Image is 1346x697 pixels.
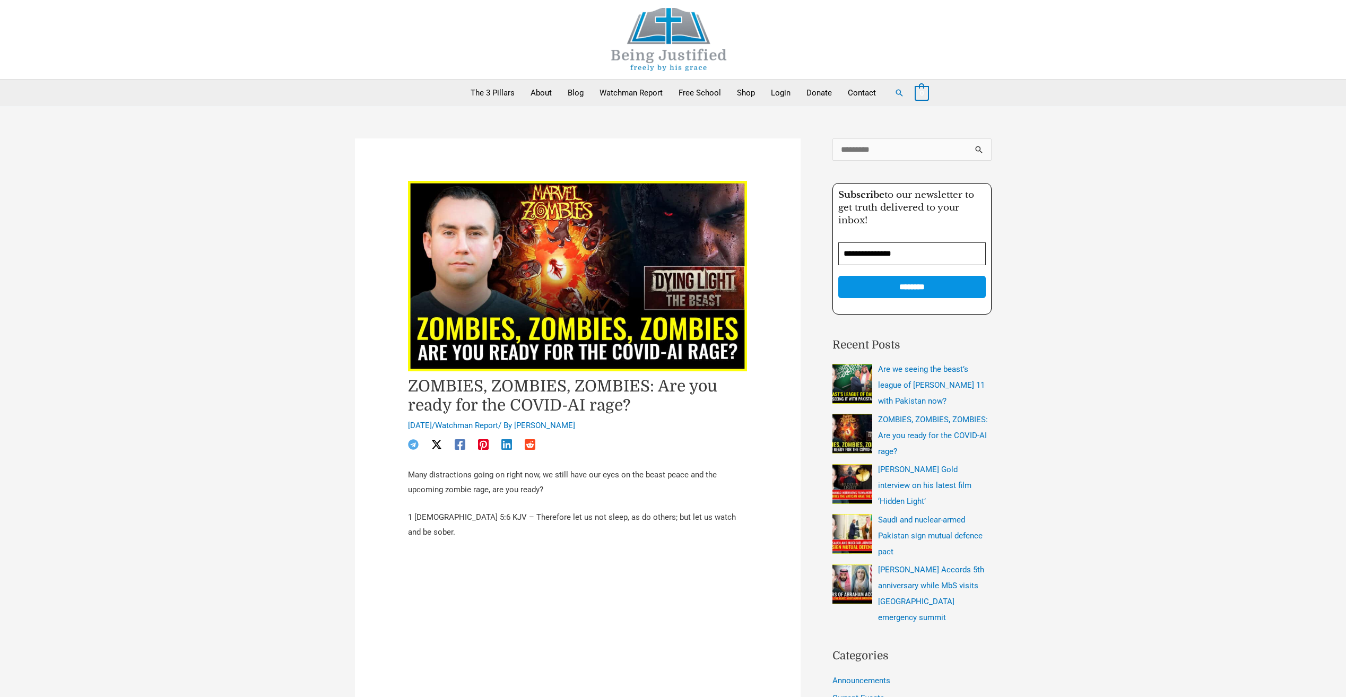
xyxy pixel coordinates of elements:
[840,80,884,106] a: Contact
[832,676,890,685] a: Announcements
[920,89,924,97] span: 0
[915,88,929,98] a: View Shopping Cart, empty
[525,439,535,450] a: Reddit
[763,80,798,106] a: Login
[592,80,671,106] a: Watchman Report
[832,361,992,625] nav: Recent Posts
[523,80,560,106] a: About
[560,80,592,106] a: Blog
[798,80,840,106] a: Donate
[463,80,884,106] nav: Primary Site Navigation
[878,364,985,406] a: Are we seeing the beast’s league of [PERSON_NAME] 11 with Pakistan now?
[435,421,498,430] a: Watchman Report
[408,510,748,540] p: 1 [DEMOGRAPHIC_DATA] 5:6 KJV – Therefore let us not sleep, as do others; but let us watch and be ...
[408,468,748,498] p: Many distractions going on right now, we still have our eyes on the beast peace and the upcoming ...
[878,515,983,556] a: Saudi and nuclear-armed Pakistan sign mutual defence pact
[878,565,984,622] a: [PERSON_NAME] Accords 5th anniversary while MbS visits [GEOGRAPHIC_DATA] emergency summit
[463,80,523,106] a: The 3 Pillars
[729,80,763,106] a: Shop
[895,88,904,98] a: Search button
[514,421,575,430] a: [PERSON_NAME]
[878,415,988,456] a: ZOMBIES, ZOMBIES, ZOMBIES: Are you ready for the COVID-AI rage?
[671,80,729,106] a: Free School
[431,439,442,450] a: Twitter / X
[408,377,748,415] h1: ZOMBIES, ZOMBIES, ZOMBIES: Are you ready for the COVID-AI rage?
[501,439,512,450] a: Linkedin
[478,439,489,450] a: Pinterest
[589,8,749,71] img: Being Justified
[838,189,884,201] strong: Subscribe
[832,337,992,354] h2: Recent Posts
[408,421,432,430] span: [DATE]
[838,189,974,226] span: to our newsletter to get truth delivered to your inbox!
[408,420,748,432] div: / / By
[878,465,971,506] a: [PERSON_NAME] Gold interview on his latest film ‘Hidden Light’
[408,439,419,450] a: Telegram
[832,648,992,665] h2: Categories
[455,439,465,450] a: Facebook
[838,242,986,265] input: Email Address *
